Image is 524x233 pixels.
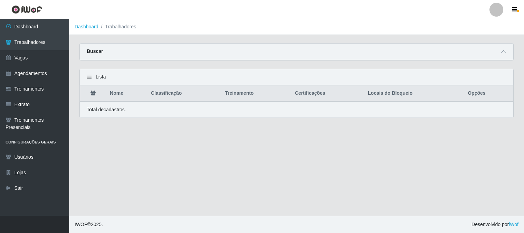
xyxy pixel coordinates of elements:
[11,5,42,14] img: CoreUI Logo
[464,85,513,102] th: Opções
[364,85,464,102] th: Locais do Bloqueio
[87,48,103,54] strong: Buscar
[221,85,291,102] th: Treinamento
[98,23,136,30] li: Trabalhadores
[471,221,518,228] span: Desenvolvido por
[80,69,513,85] div: Lista
[75,24,98,29] a: Dashboard
[69,19,524,35] nav: breadcrumb
[291,85,364,102] th: Certificações
[106,85,147,102] th: Nome
[75,221,103,228] span: © 2025 .
[75,222,87,227] span: IWOF
[87,106,126,113] p: Total de cadastros.
[147,85,221,102] th: Classificação
[509,222,518,227] a: iWof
